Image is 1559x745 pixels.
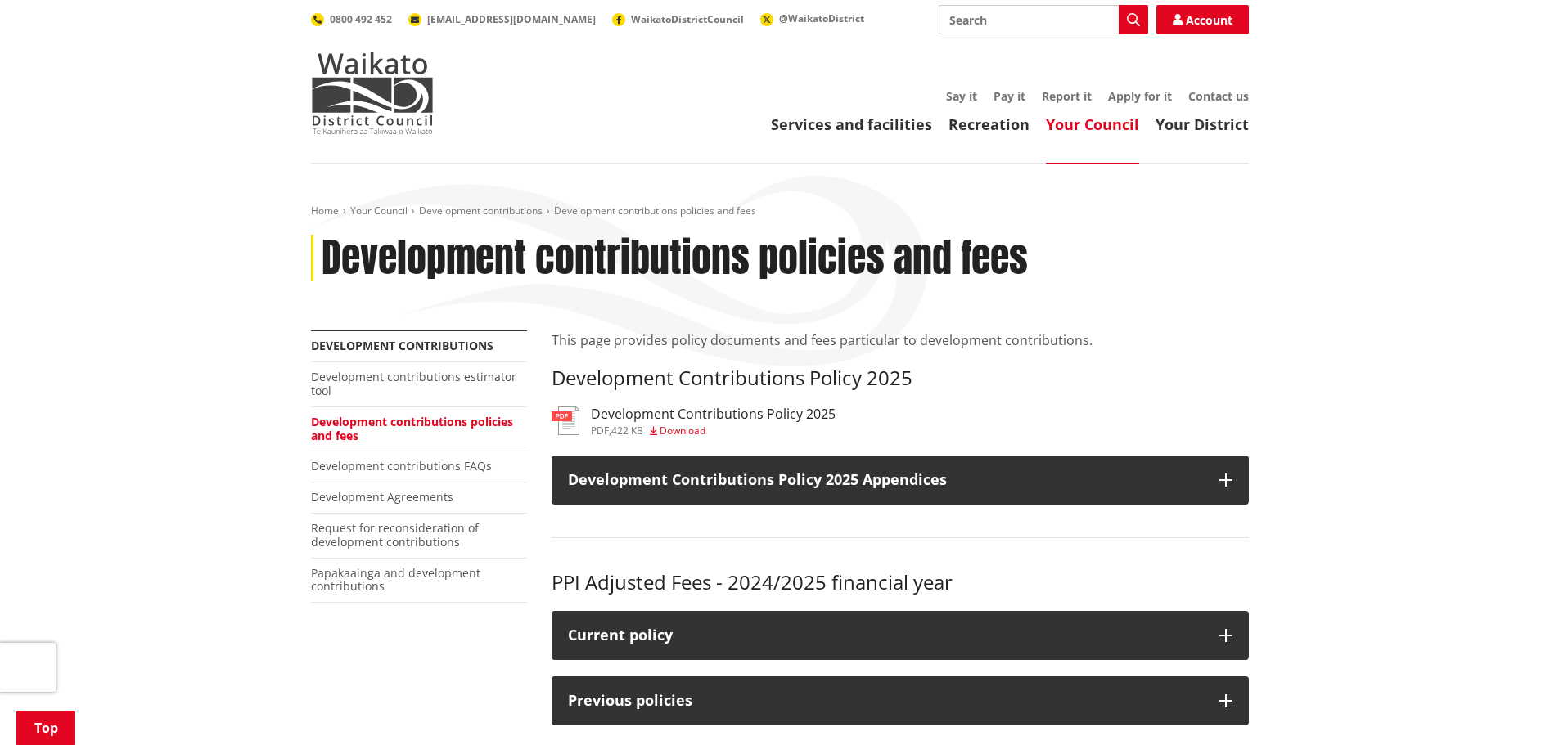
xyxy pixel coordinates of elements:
[311,520,479,550] a: Request for reconsideration of development contributions
[1108,88,1172,104] a: Apply for it
[946,88,977,104] a: Say it
[322,235,1028,282] h1: Development contributions policies and fees
[660,424,705,438] span: Download
[591,424,609,438] span: pdf
[311,204,339,218] a: Home
[612,12,744,26] a: WaikatoDistrictCouncil
[311,204,1249,218] nav: breadcrumb
[311,52,434,134] img: Waikato District Council - Te Kaunihera aa Takiwaa o Waikato
[330,12,392,26] span: 0800 492 452
[994,88,1025,104] a: Pay it
[552,676,1249,725] button: Previous policies
[311,458,492,473] a: Development contributions FAQs
[311,338,493,353] a: Development contributions
[552,456,1249,505] button: Development Contributions Policy 2025 Appendices
[552,571,1249,595] h3: PPI Adjusted Fees - 2024/2025 financial year
[779,11,864,25] span: @WaikatoDistrict
[1188,88,1249,104] a: Contact us
[552,406,836,436] a: Development Contributions Policy 2025 pdf,422 KB Download
[419,204,543,218] a: Development contributions
[1046,114,1139,134] a: Your Council
[771,114,932,134] a: Services and facilities
[631,12,744,26] span: WaikatoDistrictCouncil
[311,565,480,595] a: Papakaainga and development contributions
[16,711,75,745] a: Top
[311,369,516,398] a: Development contributions estimator tool
[554,204,756,218] span: Development contributions policies and fees
[1042,88,1092,104] a: Report it
[568,472,1203,488] h3: Development Contributions Policy 2025 Appendices
[552,330,1249,350] p: This page provides policy documents and fees particular to development contributions.
[939,5,1148,34] input: Search input
[591,406,836,422] h3: Development Contributions Policy 2025
[760,11,864,25] a: @WaikatoDistrict
[408,12,596,26] a: [EMAIL_ADDRESS][DOMAIN_NAME]
[311,414,513,443] a: Development contributions policies and fees
[1156,5,1249,34] a: Account
[311,489,453,505] a: Development Agreements
[552,406,579,435] img: document-pdf.svg
[611,424,643,438] span: 422 KB
[591,426,836,436] div: ,
[948,114,1030,134] a: Recreation
[427,12,596,26] span: [EMAIL_ADDRESS][DOMAIN_NAME]
[568,627,1203,644] div: Current policy
[568,693,1203,709] div: Previous policies
[552,366,1249,390] h3: Development Contributions Policy 2025
[350,204,408,218] a: Your Council
[311,12,392,26] a: 0800 492 452
[1156,114,1249,134] a: Your District
[552,611,1249,660] button: Current policy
